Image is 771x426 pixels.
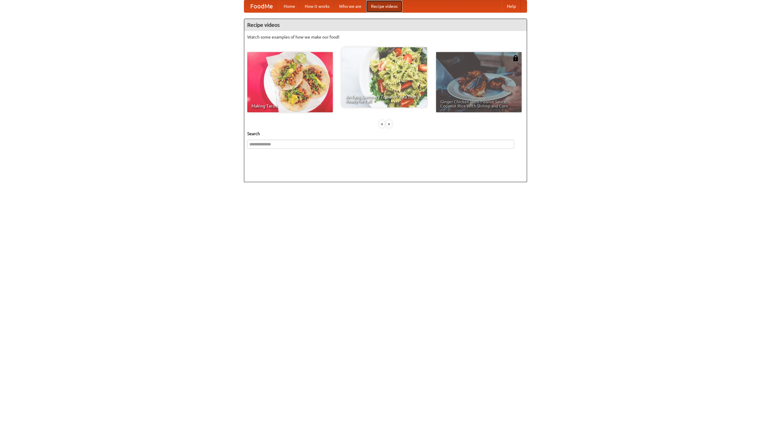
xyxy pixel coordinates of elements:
h5: Search [247,131,524,137]
span: An Easy, Summery Tomato Pasta That's Ready for Fall [346,95,423,103]
a: How it works [300,0,334,12]
a: An Easy, Summery Tomato Pasta That's Ready for Fall [342,47,427,107]
div: » [386,120,392,128]
a: Recipe videos [366,0,402,12]
a: Help [502,0,521,12]
h4: Recipe videos [244,19,527,31]
span: Making Tacos [251,104,329,108]
p: Watch some examples of how we make our food! [247,34,524,40]
img: 483408.png [513,55,519,61]
a: Who we are [334,0,366,12]
a: Home [279,0,300,12]
div: « [379,120,385,128]
a: FoodMe [244,0,279,12]
a: Making Tacos [247,52,333,112]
